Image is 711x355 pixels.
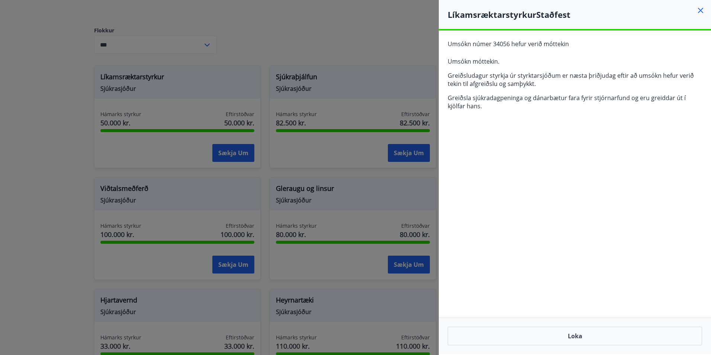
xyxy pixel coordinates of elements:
span: Umsókn númer 34056 hefur verið móttekin [448,40,569,48]
button: Loka [448,327,702,345]
p: Greiðsla sjúkradagpeninga og dánarbætur fara fyrir stjórnarfund og eru greiddar út í kjölfar hans. [448,94,702,110]
p: Greiðsludagur styrkja úr styrktarsjóðum er næsta þriðjudag eftir að umsókn hefur verið tekin til ... [448,71,702,88]
h4: Líkamsræktarstyrkur Staðfest [448,9,711,20]
p: Umsókn móttekin. [448,57,702,65]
